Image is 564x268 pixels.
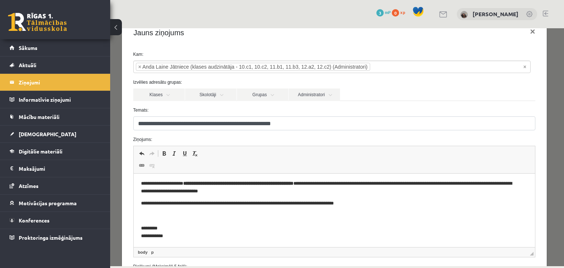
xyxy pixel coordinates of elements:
a: Informatīvie ziņojumi [10,91,101,108]
span: Aktuāli [19,62,36,68]
legend: Informatīvie ziņojumi [19,91,101,108]
span: Sākums [19,44,37,51]
span: 0 [392,9,399,17]
a: Undo (Ctrl+Z) [26,120,37,130]
label: Kam: [18,23,431,29]
li: Anda Laine Jātniece (klases audzinātāja - 10.c1, 10.c2, 11.b1, 11.b3, 12.a2, 12.c2) (Administratori) [26,35,260,43]
label: Izvēlies adresātu grupas: [18,51,431,57]
a: Underline (Ctrl+U) [69,120,80,130]
a: Sākums [10,39,101,56]
legend: Maksājumi [19,160,101,177]
a: Skolotāji [75,60,126,73]
a: Unlink [37,133,47,142]
label: Pielikumi (Maksimāli 5 faili): [18,235,431,242]
a: Remove Format [80,120,90,130]
span: Noņemt visus vienumus [413,35,416,42]
span: Mācību materiāli [19,113,59,120]
a: Konferences [10,212,101,229]
label: Temats: [18,79,431,85]
a: 3 mP [376,9,391,15]
span: Digitālie materiāli [19,148,62,155]
a: Atzīmes [10,177,101,194]
a: Administratori [178,60,230,73]
a: Bold (Ctrl+B) [49,120,59,130]
span: × [28,35,31,42]
legend: Ziņojumi [19,74,101,91]
a: Grupas [127,60,178,73]
span: Konferences [19,217,50,224]
span: Resize [420,224,423,227]
a: Klases [23,60,75,73]
a: Motivācijas programma [10,195,101,211]
a: Maksājumi [10,160,101,177]
a: Mācību materiāli [10,108,101,125]
a: Redo (Ctrl+Y) [37,120,47,130]
a: Rīgas 1. Tālmācības vidusskola [8,13,67,31]
a: [DEMOGRAPHIC_DATA] [10,126,101,142]
a: body element [26,221,39,227]
span: Atzīmes [19,182,39,189]
span: Proktoringa izmēģinājums [19,234,83,241]
span: xp [400,9,405,15]
a: Proktoringa izmēģinājums [10,229,101,246]
span: [DEMOGRAPHIC_DATA] [19,131,76,137]
a: [PERSON_NAME] [473,10,518,18]
span: 3 [376,9,384,17]
img: Laura Bitina [460,11,468,18]
a: p element [40,221,45,227]
iframe: Editor, wiswyg-editor-47363748880640-1756728183-848 [23,145,425,219]
a: Aktuāli [10,57,101,73]
label: Ziņojums: [18,108,431,115]
a: Link (Ctrl+K) [26,133,37,142]
a: 0 xp [392,9,409,15]
a: Italic (Ctrl+I) [59,120,69,130]
span: Motivācijas programma [19,200,77,206]
span: mP [385,9,391,15]
a: Digitālie materiāli [10,143,101,160]
a: Ziņojumi [10,74,101,91]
